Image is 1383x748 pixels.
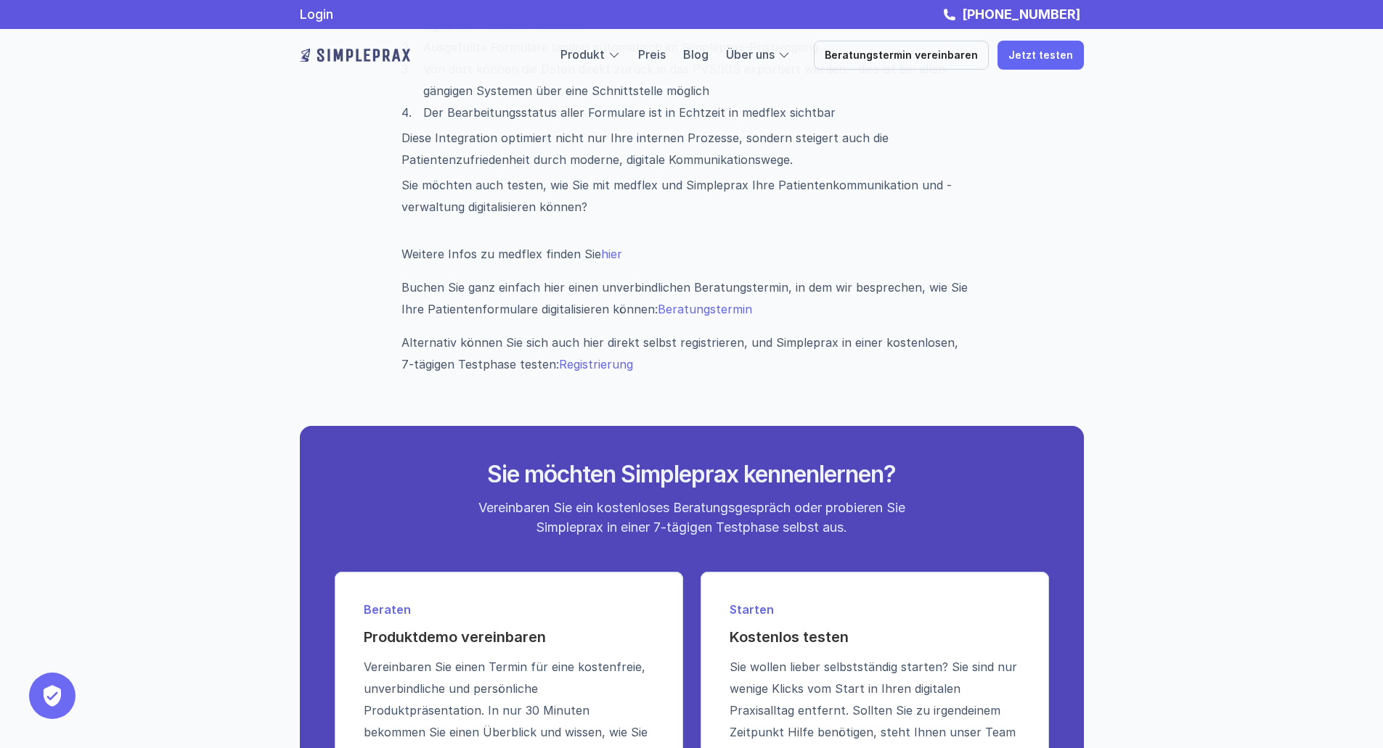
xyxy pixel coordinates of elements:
p: Starten [730,601,1020,618]
h2: Sie möchten Simpleprax kennenlernen? [420,461,964,488]
a: Beratungstermin [658,302,752,316]
a: [PHONE_NUMBER] [958,7,1084,22]
a: Jetzt testen [998,41,1084,70]
p: Vereinbaren Sie ein kostenloses Beratungsgespräch oder probieren Sie Simpleprax in einer 7-tägige... [465,498,918,537]
p: Weitere Infos zu medflex finden Sie [401,243,982,265]
a: Registrierung [559,357,633,371]
p: Diese Integration optimiert nicht nur Ihre internen Prozesse, sondern steigert auch die Patienten... [401,127,982,170]
strong: [PHONE_NUMBER] [962,7,1080,22]
a: Login [300,7,333,22]
a: Blog [683,47,709,62]
a: Über uns [726,47,775,62]
a: hier [601,247,622,261]
p: Sie möchten auch testen, wie Sie mit medflex und Simpleprax Ihre Patientenkommunikation und -verw... [401,174,982,239]
a: Preis [638,47,666,62]
div: Alternativ können Sie sich auch hier direkt selbst registrieren, und Simpleprax in einer kostenlo... [401,332,982,375]
p: Buchen Sie ganz einfach hier einen unverbindlichen Beratungstermin, in dem wir besprechen, wie Si... [401,276,982,320]
p: Beratungstermin vereinbaren [825,49,978,62]
h4: Produktdemo vereinbaren [364,627,654,647]
p: Jetzt testen [1008,49,1073,62]
a: Beratungstermin vereinbaren [814,41,989,70]
a: Produkt [560,47,605,62]
h4: Kostenlos testen [730,627,1020,647]
p: Der Bearbeitungsstatus aller Formulare ist in Echtzeit in medflex sichtbar [423,102,982,123]
p: Beraten [364,601,654,618]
